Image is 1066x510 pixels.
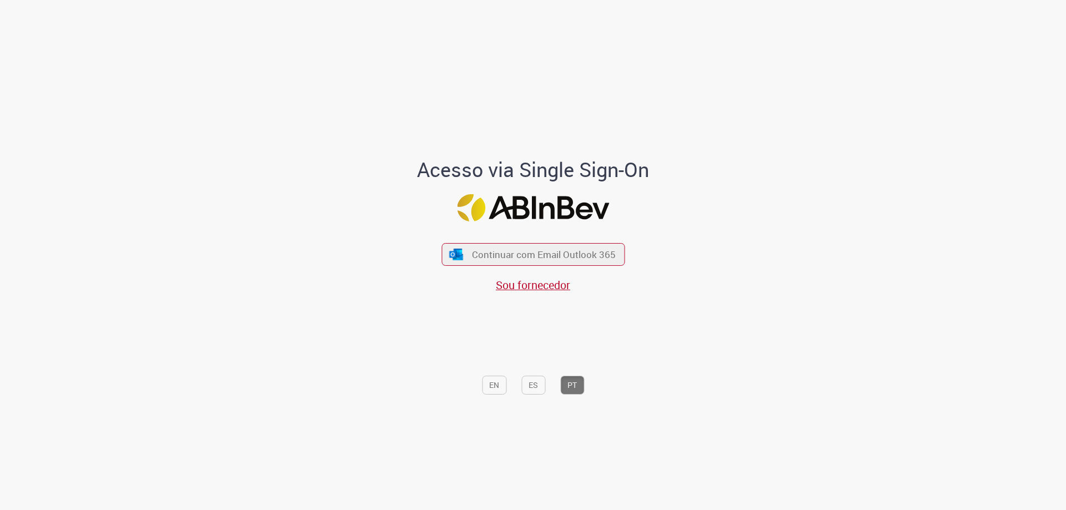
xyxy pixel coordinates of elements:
button: PT [560,376,584,395]
img: Logo ABInBev [457,194,609,221]
a: Sou fornecedor [496,277,570,292]
button: ES [521,376,545,395]
button: ícone Azure/Microsoft 360 Continuar com Email Outlook 365 [441,243,625,266]
h1: Acesso via Single Sign-On [379,159,687,181]
span: Continuar com Email Outlook 365 [472,248,616,261]
button: EN [482,376,506,395]
img: ícone Azure/Microsoft 360 [449,249,464,260]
